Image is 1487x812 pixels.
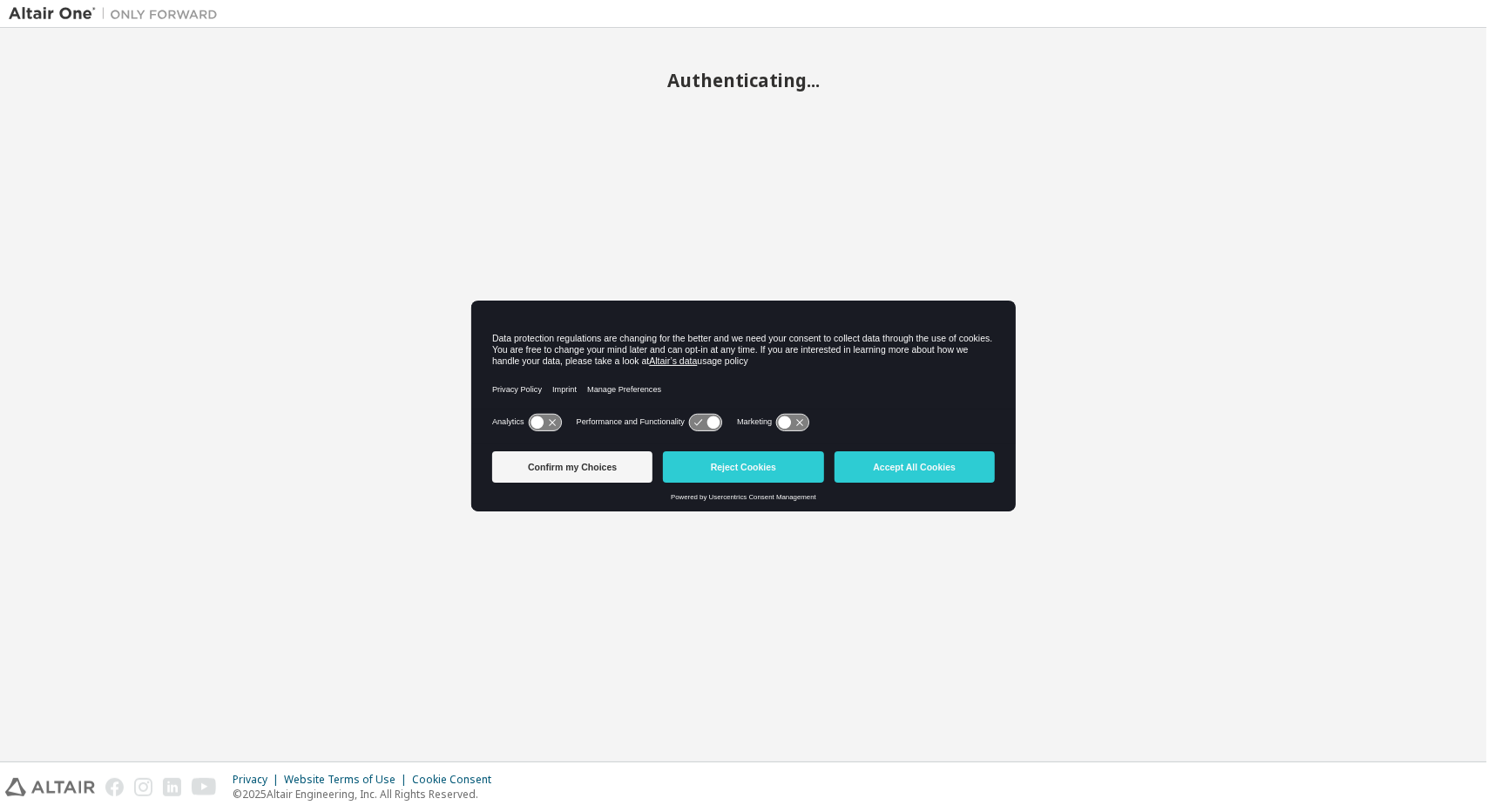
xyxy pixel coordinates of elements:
[233,787,502,802] p: © 2025 Altair Engineering, Inc. All Rights Reserved.
[412,773,502,787] div: Cookie Consent
[134,778,152,796] img: instagram.svg
[105,778,124,796] img: facebook.svg
[284,773,412,787] div: Website Terms of Use
[163,778,181,796] img: linkedin.svg
[9,69,1478,91] h2: Authenticating...
[9,5,226,23] img: Altair One
[233,773,284,787] div: Privacy
[5,778,95,796] img: altair_logo.svg
[192,778,217,796] img: youtube.svg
